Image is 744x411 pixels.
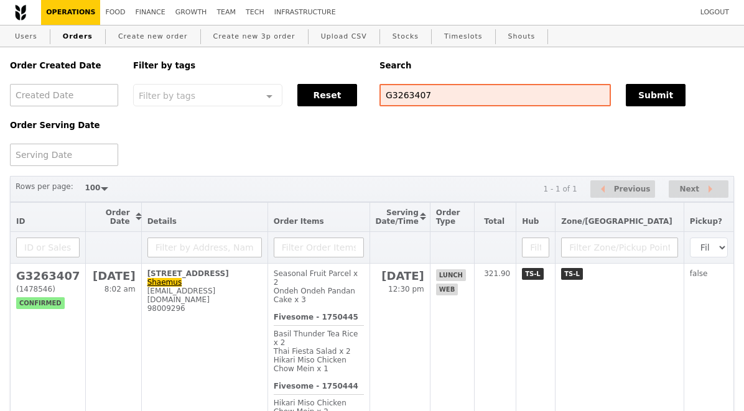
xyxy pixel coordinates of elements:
[10,121,118,130] h5: Order Serving Date
[274,347,351,356] span: Thai Fiesta Salad x 2
[147,238,262,257] input: Filter by Address, Name, Email, Mobile
[10,144,118,166] input: Serving Date
[679,182,699,196] span: Next
[388,25,424,48] a: Stocks
[208,25,300,48] a: Create new 3p order
[15,4,26,21] img: Grain logo
[379,61,734,70] h5: Search
[379,84,611,106] input: Search any field
[316,25,372,48] a: Upload CSV
[543,185,577,193] div: 1 - 1 of 1
[388,285,424,293] span: 12:30 pm
[147,269,262,278] div: [STREET_ADDRESS]
[10,25,42,48] a: Users
[113,25,193,48] a: Create new order
[522,238,549,257] input: Filter Hub
[10,84,118,106] input: Created Date
[274,313,358,321] b: Fivesome - 1750445
[561,268,583,280] span: TS-L
[484,269,510,278] span: 321.90
[274,382,358,390] b: Fivesome - 1750444
[503,25,541,48] a: Shouts
[91,269,135,282] h2: [DATE]
[274,217,324,226] span: Order Items
[590,180,655,198] button: Previous
[274,269,364,287] div: Seasonal Fruit Parcel x 2
[436,284,458,295] span: web
[105,285,136,293] span: 8:02 am
[147,287,262,304] div: [EMAIL_ADDRESS][DOMAIN_NAME]
[436,269,466,281] span: lunch
[626,84,686,106] button: Submit
[274,356,346,373] span: Hikari Miso Chicken Chow Mein x 1
[16,238,80,257] input: ID or Salesperson name
[297,84,357,106] button: Reset
[147,278,182,287] a: Shaemus
[614,182,651,196] span: Previous
[522,217,539,226] span: Hub
[690,217,722,226] span: Pickup?
[669,180,728,198] button: Next
[147,304,262,313] div: 98009296
[16,217,25,226] span: ID
[147,217,177,226] span: Details
[274,238,364,257] input: Filter Order Items
[133,61,365,70] h5: Filter by tags
[16,297,65,309] span: confirmed
[16,285,80,293] div: (1478546)
[10,61,118,70] h5: Order Created Date
[376,269,424,282] h2: [DATE]
[690,269,708,278] span: false
[274,287,364,304] div: Ondeh Ondeh Pandan Cake x 3
[561,238,678,257] input: Filter Zone/Pickup Point
[436,208,460,226] span: Order Type
[139,90,195,101] span: Filter by tags
[274,330,358,347] span: Basil Thunder Tea Rice x 2
[522,268,544,280] span: TS-L
[58,25,98,48] a: Orders
[561,217,672,226] span: Zone/[GEOGRAPHIC_DATA]
[439,25,487,48] a: Timeslots
[16,180,73,193] label: Rows per page:
[16,269,80,282] h2: G3263407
